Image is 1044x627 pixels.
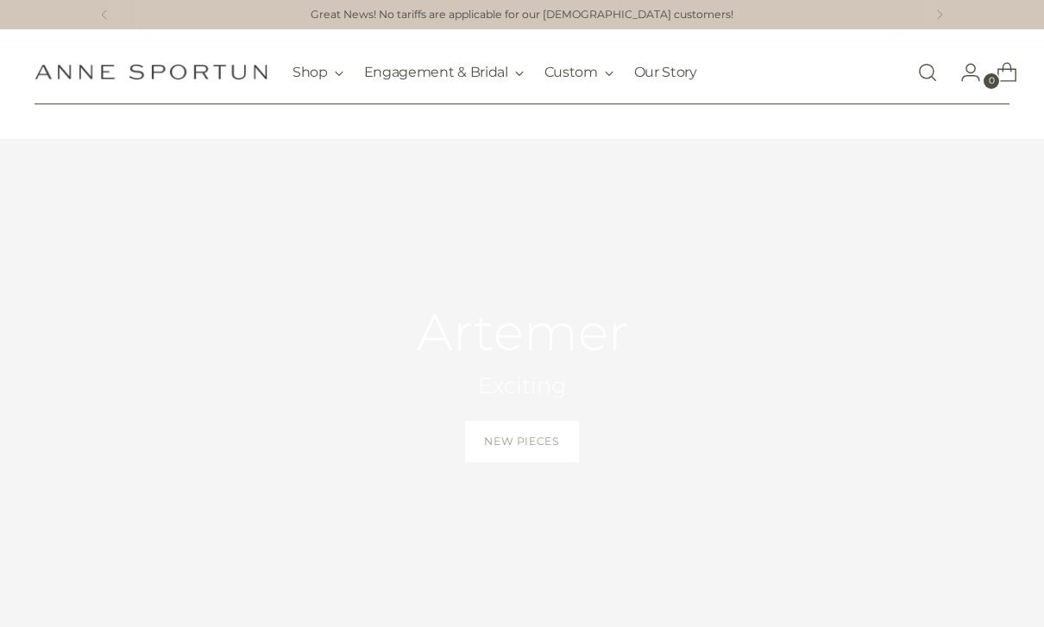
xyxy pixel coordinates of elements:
[465,421,578,462] a: New Pieces
[35,64,267,80] a: Anne Sportun Fine Jewellery
[417,304,628,361] h2: Artemer
[484,434,559,449] span: New Pieces
[364,53,524,91] button: Engagement & Bridal
[983,55,1017,90] a: Open cart modal
[544,53,613,91] button: Custom
[984,73,999,89] span: 0
[311,7,733,23] a: Great News! No tariffs are applicable for our [DEMOGRAPHIC_DATA] customers!
[634,53,697,91] a: Our Story
[292,53,343,91] button: Shop
[417,371,628,400] h2: Exciting
[910,55,945,90] a: Open search modal
[947,55,981,90] a: Go to the account page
